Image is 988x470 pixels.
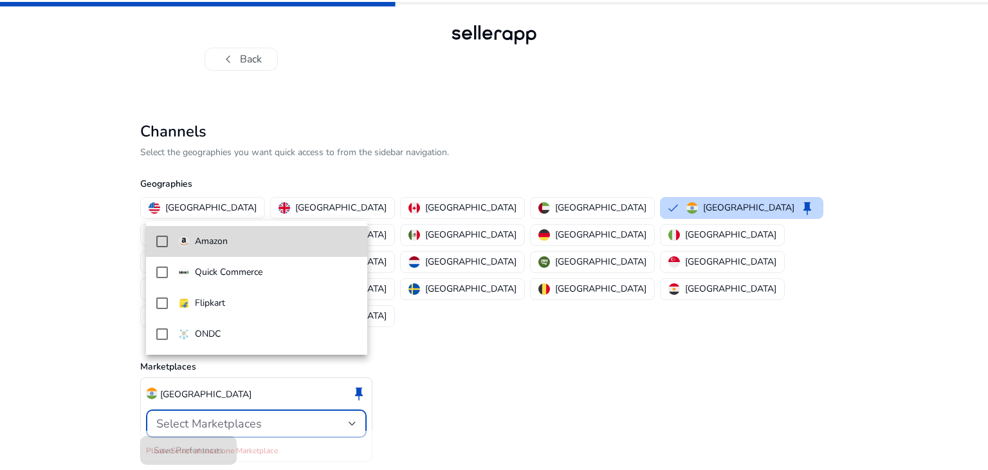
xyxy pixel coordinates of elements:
p: ONDC [195,327,221,341]
img: ondc-sm.webp [178,328,190,340]
img: quick-commerce.gif [178,267,190,278]
p: Amazon [195,234,228,249]
img: flipkart.svg [178,297,190,309]
p: Quick Commerce [195,265,262,279]
p: Flipkart [195,296,225,310]
img: amazon.svg [178,236,190,247]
